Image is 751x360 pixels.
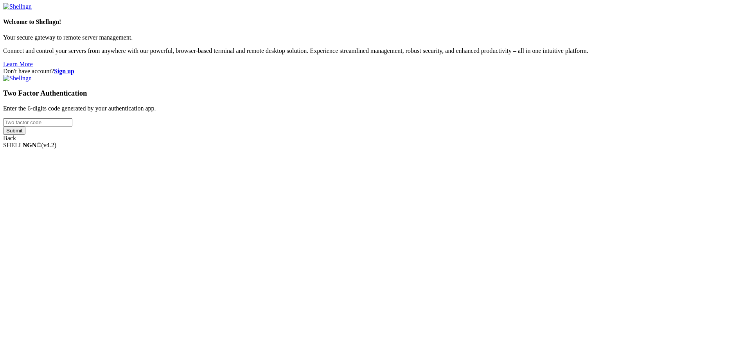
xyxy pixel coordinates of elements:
[41,142,57,148] span: 4.2.0
[3,89,748,98] h3: Two Factor Authentication
[3,3,32,10] img: Shellngn
[3,34,748,41] p: Your secure gateway to remote server management.
[3,18,748,25] h4: Welcome to Shellngn!
[3,47,748,54] p: Connect and control your servers from anywhere with our powerful, browser-based terminal and remo...
[3,127,25,135] input: Submit
[23,142,37,148] b: NGN
[3,135,16,141] a: Back
[3,118,72,127] input: Two factor code
[3,61,33,67] a: Learn More
[3,142,56,148] span: SHELL ©
[3,68,748,75] div: Don't have account?
[3,105,748,112] p: Enter the 6-digits code generated by your authentication app.
[3,75,32,82] img: Shellngn
[54,68,74,74] a: Sign up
